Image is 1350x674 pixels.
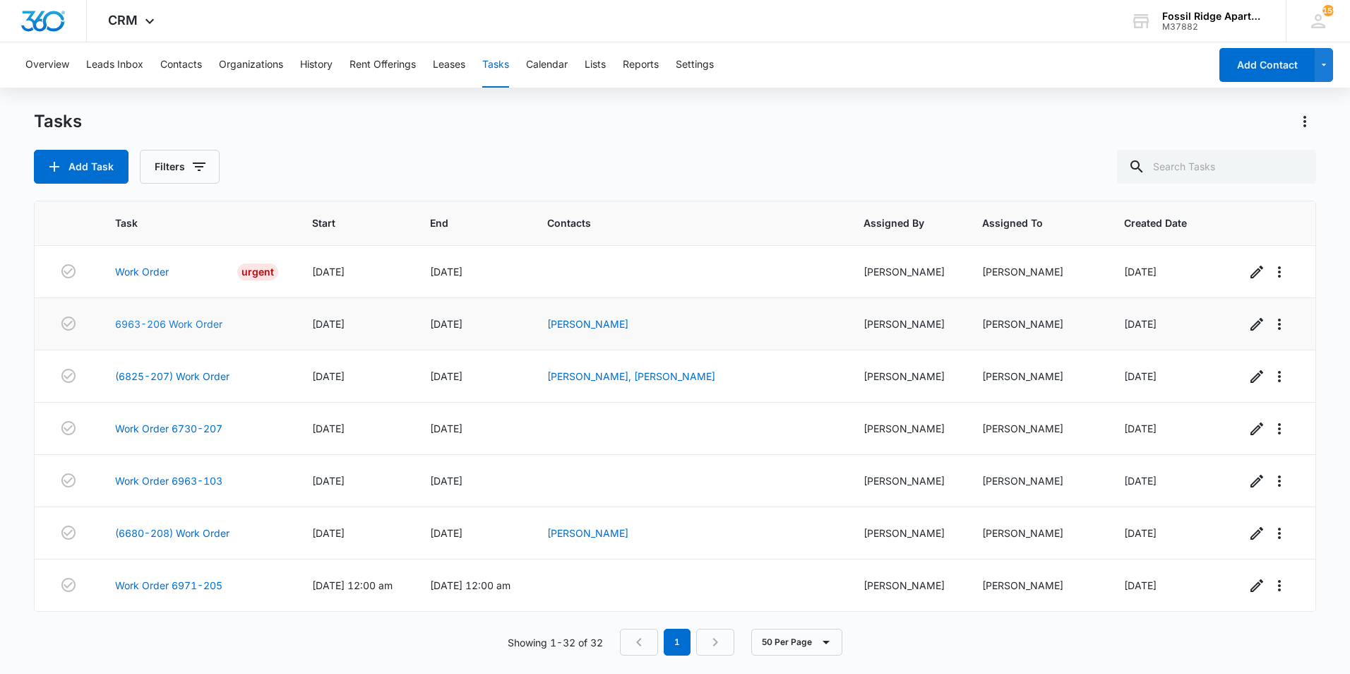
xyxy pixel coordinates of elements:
input: Search Tasks [1117,150,1316,184]
button: Rent Offerings [350,42,416,88]
button: History [300,42,333,88]
span: [DATE] [1124,475,1157,487]
span: [DATE] [430,422,462,434]
span: [DATE] [430,475,462,487]
a: (6680-208) Work Order [115,526,229,540]
span: [DATE] [312,527,345,539]
div: account id [1162,22,1265,32]
span: Created Date [1124,215,1190,230]
p: Showing 1-32 of 32 [508,635,603,650]
a: Work Order 6730-207 [115,421,222,436]
div: [PERSON_NAME] [864,526,948,540]
span: [DATE] [1124,579,1157,591]
span: [DATE] [430,527,462,539]
div: [PERSON_NAME] [864,264,948,279]
div: [PERSON_NAME] [864,369,948,384]
a: [PERSON_NAME] [547,527,628,539]
button: Reports [623,42,659,88]
button: Add Task [34,150,129,184]
span: Assigned To [982,215,1070,230]
button: Filters [140,150,220,184]
div: [PERSON_NAME] [864,421,948,436]
span: Assigned By [864,215,928,230]
span: [DATE] [1124,266,1157,278]
span: [DATE] [312,475,345,487]
a: [PERSON_NAME] [547,318,628,330]
div: [PERSON_NAME] [864,473,948,488]
span: [DATE] [312,266,345,278]
div: account name [1162,11,1265,22]
span: [DATE] [430,370,462,382]
button: Tasks [482,42,509,88]
h1: Tasks [34,111,82,132]
div: [PERSON_NAME] [864,317,948,331]
span: [DATE] [1124,527,1157,539]
span: Task [115,215,257,230]
button: Actions [1294,110,1316,133]
button: Leads Inbox [86,42,143,88]
span: CRM [108,13,138,28]
span: Contacts [547,215,808,230]
button: Leases [433,42,465,88]
div: [PERSON_NAME] [982,264,1091,279]
div: [PERSON_NAME] [864,578,948,593]
span: [DATE] [430,266,462,278]
span: [DATE] 12:00 am [312,579,393,591]
button: Overview [25,42,69,88]
div: [PERSON_NAME] [982,578,1091,593]
span: [DATE] [312,422,345,434]
span: [DATE] [430,318,462,330]
span: 159 [1322,5,1334,16]
span: [DATE] [1124,370,1157,382]
a: Work Order 6971-205 [115,578,222,593]
button: 50 Per Page [751,629,842,656]
span: End [430,215,494,230]
button: Settings [676,42,714,88]
span: [DATE] [1124,422,1157,434]
a: 6963-206 Work Order [115,317,222,331]
button: Contacts [160,42,202,88]
div: [PERSON_NAME] [982,473,1091,488]
button: Lists [585,42,606,88]
span: [DATE] [312,370,345,382]
button: Calendar [526,42,568,88]
nav: Pagination [620,629,734,656]
div: Urgent [237,264,278,280]
em: 1 [664,629,691,656]
div: [PERSON_NAME] [982,421,1091,436]
a: Work Order [115,264,169,279]
span: [DATE] [1124,318,1157,330]
span: Start [312,215,376,230]
div: [PERSON_NAME] [982,317,1091,331]
span: [DATE] 12:00 am [430,579,510,591]
div: [PERSON_NAME] [982,369,1091,384]
span: [DATE] [312,318,345,330]
a: (6825-207) Work Order [115,369,229,384]
div: [PERSON_NAME] [982,526,1091,540]
a: Work Order 6963-103 [115,473,222,488]
div: notifications count [1322,5,1334,16]
a: [PERSON_NAME], [PERSON_NAME] [547,370,715,382]
button: Add Contact [1219,48,1315,82]
button: Organizations [219,42,283,88]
